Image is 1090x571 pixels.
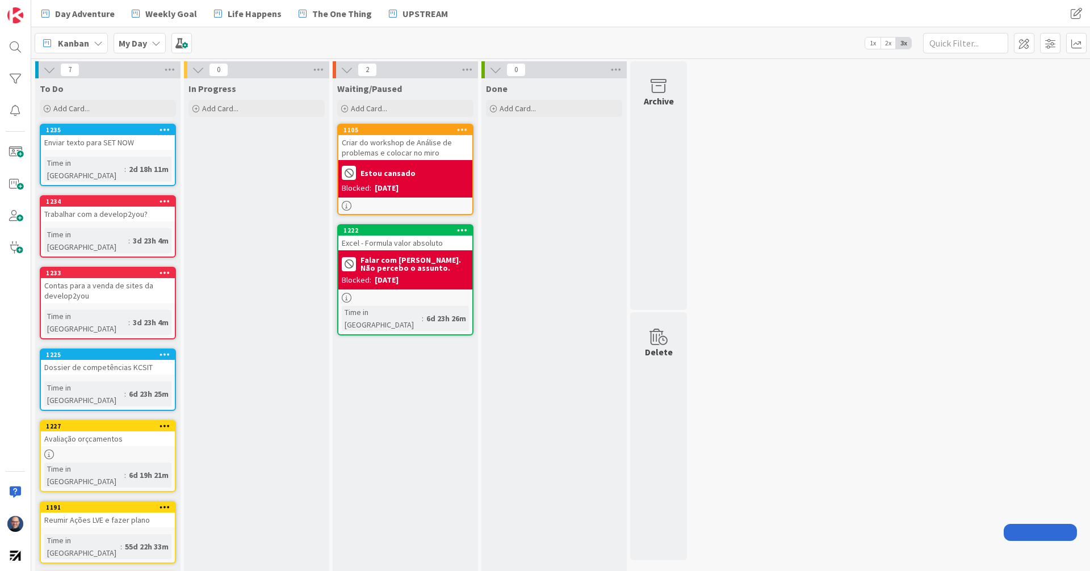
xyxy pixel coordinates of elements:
[125,3,204,24] a: Weekly Goal
[228,7,282,20] span: Life Happens
[41,513,175,527] div: Reumir Ações LVE e fazer plano
[312,7,372,20] span: The One Thing
[644,94,674,108] div: Archive
[40,501,176,564] a: 1191Reumir Ações LVE e fazer planoTime in [GEOGRAPHIC_DATA]:55d 22h 33m
[7,7,23,23] img: Visit kanbanzone.com
[7,548,23,564] img: avatar
[44,463,124,488] div: Time in [GEOGRAPHIC_DATA]
[35,3,121,24] a: Day Adventure
[128,234,130,247] span: :
[41,502,175,527] div: 1191Reumir Ações LVE e fazer plano
[126,388,171,400] div: 6d 23h 25m
[7,516,23,532] img: Fg
[120,540,122,553] span: :
[342,182,371,194] div: Blocked:
[188,83,236,94] span: In Progress
[44,157,124,182] div: Time in [GEOGRAPHIC_DATA]
[145,7,197,20] span: Weekly Goal
[41,196,175,221] div: 1234Trabalhar com a develop2you?
[41,125,175,150] div: 1235Enviar texto para SET NOW
[422,312,424,325] span: :
[130,316,171,329] div: 3d 23h 4m
[292,3,379,24] a: The One Thing
[202,103,238,114] span: Add Card...
[40,195,176,258] a: 1234Trabalhar com a develop2you?Time in [GEOGRAPHIC_DATA]:3d 23h 4m
[41,350,175,360] div: 1225
[60,63,79,77] span: 7
[41,207,175,221] div: Trabalhar com a develop2you?
[46,422,175,430] div: 1227
[44,310,128,335] div: Time in [GEOGRAPHIC_DATA]
[44,534,120,559] div: Time in [GEOGRAPHIC_DATA]
[343,226,472,234] div: 1222
[351,103,387,114] span: Add Card...
[337,124,473,215] a: 1105Criar do workshop de Análise de problemas e colocar no miroEstou cansadoBlocked:[DATE]
[881,37,896,49] span: 2x
[41,268,175,278] div: 1233
[46,126,175,134] div: 1235
[119,37,147,49] b: My Day
[40,124,176,186] a: 1235Enviar texto para SET NOWTime in [GEOGRAPHIC_DATA]:2d 18h 11m
[338,225,472,236] div: 1222
[486,83,508,94] span: Done
[46,198,175,205] div: 1234
[53,103,90,114] span: Add Card...
[124,469,126,481] span: :
[122,540,171,553] div: 55d 22h 33m
[126,469,171,481] div: 6d 19h 21m
[360,256,469,272] b: Falar com [PERSON_NAME]. Não percebo o assunto.
[375,182,399,194] div: [DATE]
[46,269,175,277] div: 1233
[124,388,126,400] span: :
[41,278,175,303] div: Contas para a venda de sites da develop2you
[41,350,175,375] div: 1225Dossier de competências KCSIT
[46,351,175,359] div: 1225
[40,420,176,492] a: 1227Avaliação orçcamentosTime in [GEOGRAPHIC_DATA]:6d 19h 21m
[382,3,455,24] a: UPSTREAM
[44,228,128,253] div: Time in [GEOGRAPHIC_DATA]
[58,36,89,50] span: Kanban
[41,502,175,513] div: 1191
[40,83,64,94] span: To Do
[41,196,175,207] div: 1234
[40,349,176,411] a: 1225Dossier de competências KCSITTime in [GEOGRAPHIC_DATA]:6d 23h 25m
[44,381,124,406] div: Time in [GEOGRAPHIC_DATA]
[865,37,881,49] span: 1x
[207,3,288,24] a: Life Happens
[41,431,175,446] div: Avaliação orçcamentos
[342,274,371,286] div: Blocked:
[41,360,175,375] div: Dossier de competências KCSIT
[41,125,175,135] div: 1235
[896,37,911,49] span: 3x
[130,234,171,247] div: 3d 23h 4m
[923,33,1008,53] input: Quick Filter...
[46,503,175,511] div: 1191
[403,7,448,20] span: UPSTREAM
[40,267,176,339] a: 1233Contas para a venda de sites da develop2youTime in [GEOGRAPHIC_DATA]:3d 23h 4m
[645,345,673,359] div: Delete
[375,274,399,286] div: [DATE]
[124,163,126,175] span: :
[338,225,472,250] div: 1222Excel - Formula valor absoluto
[342,306,422,331] div: Time in [GEOGRAPHIC_DATA]
[360,169,416,177] b: Estou cansado
[41,268,175,303] div: 1233Contas para a venda de sites da develop2you
[338,125,472,135] div: 1105
[126,163,171,175] div: 2d 18h 11m
[55,7,115,20] span: Day Adventure
[500,103,536,114] span: Add Card...
[338,125,472,160] div: 1105Criar do workshop de Análise de problemas e colocar no miro
[41,135,175,150] div: Enviar texto para SET NOW
[128,316,130,329] span: :
[343,126,472,134] div: 1105
[209,63,228,77] span: 0
[338,135,472,160] div: Criar do workshop de Análise de problemas e colocar no miro
[338,236,472,250] div: Excel - Formula valor absoluto
[41,421,175,446] div: 1227Avaliação orçcamentos
[358,63,377,77] span: 2
[41,421,175,431] div: 1227
[506,63,526,77] span: 0
[337,224,473,335] a: 1222Excel - Formula valor absolutoFalar com [PERSON_NAME]. Não percebo o assunto.Blocked:[DATE]Ti...
[337,83,402,94] span: Waiting/Paused
[424,312,469,325] div: 6d 23h 26m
